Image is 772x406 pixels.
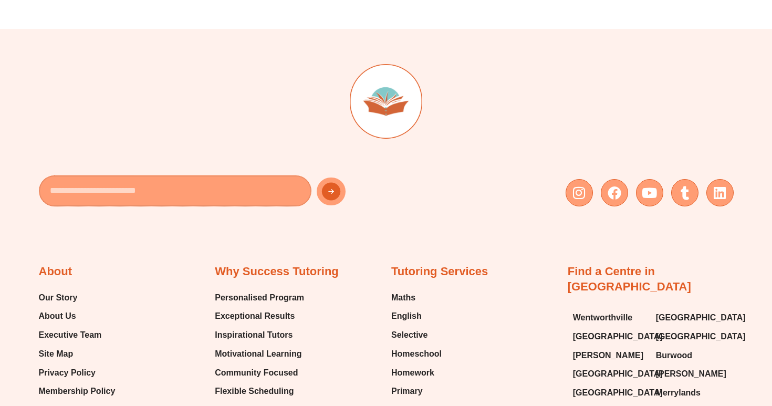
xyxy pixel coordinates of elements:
[656,310,746,326] span: [GEOGRAPHIC_DATA]
[215,290,304,306] a: Personalised Program
[215,264,339,279] h2: Why Success Tutoring
[656,348,728,363] a: Burwood
[573,348,643,363] span: [PERSON_NAME]
[719,356,772,406] iframe: Chat Widget
[39,290,78,306] span: Our Story
[573,385,645,401] a: [GEOGRAPHIC_DATA]
[656,348,692,363] span: Burwood
[215,383,304,399] a: Flexible Scheduling
[39,365,96,381] span: Privacy Policy
[391,308,442,324] a: English
[391,264,488,279] h2: Tutoring Services
[656,329,728,345] a: [GEOGRAPHIC_DATA]
[573,329,645,345] a: [GEOGRAPHIC_DATA]
[573,385,663,401] span: [GEOGRAPHIC_DATA]
[215,365,304,381] a: Community Focused
[391,383,423,399] span: Primary
[39,327,116,343] a: Executive Team
[39,290,116,306] a: Our Story
[39,175,381,212] form: New Form
[391,346,442,362] a: Homeschool
[39,383,116,399] a: Membership Policy
[215,346,304,362] a: Motivational Learning
[656,366,728,382] a: [PERSON_NAME]
[573,329,663,345] span: [GEOGRAPHIC_DATA]
[215,327,293,343] span: Inspirational Tutors
[39,308,76,324] span: About Us
[215,308,295,324] span: Exceptional Results
[391,327,427,343] span: Selective
[656,366,726,382] span: [PERSON_NAME]
[39,327,102,343] span: Executive Team
[391,308,422,324] span: English
[215,308,304,324] a: Exceptional Results
[391,290,442,306] a: Maths
[39,308,116,324] a: About Us
[39,346,116,362] a: Site Map
[39,264,72,279] h2: About
[391,365,434,381] span: Homework
[39,365,116,381] a: Privacy Policy
[573,310,645,326] a: Wentworthville
[573,348,645,363] a: [PERSON_NAME]
[568,265,691,293] a: Find a Centre in [GEOGRAPHIC_DATA]
[391,365,442,381] a: Homework
[215,365,298,381] span: Community Focused
[215,327,304,343] a: Inspirational Tutors
[656,310,728,326] a: [GEOGRAPHIC_DATA]
[391,290,415,306] span: Maths
[656,385,728,401] a: Merrylands
[656,385,701,401] span: Merrylands
[391,383,442,399] a: Primary
[215,346,301,362] span: Motivational Learning
[573,310,633,326] span: Wentworthville
[39,346,74,362] span: Site Map
[573,366,645,382] a: [GEOGRAPHIC_DATA]
[215,383,294,399] span: Flexible Scheduling
[573,366,663,382] span: [GEOGRAPHIC_DATA]
[656,329,746,345] span: [GEOGRAPHIC_DATA]
[391,327,442,343] a: Selective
